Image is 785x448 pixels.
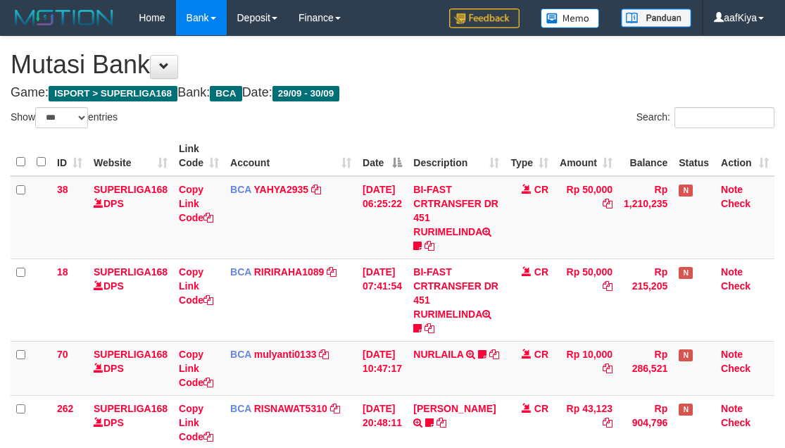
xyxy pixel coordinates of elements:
a: Check [721,198,751,209]
th: Type: activate to sort column ascending [505,136,554,176]
a: SUPERLIGA168 [94,403,168,414]
a: Copy YOSI EFENDI to clipboard [437,417,446,428]
a: Note [721,403,743,414]
a: Copy BI-FAST CRTRANSFER DR 451 RURIMELINDA to clipboard [425,240,434,251]
span: CR [534,349,548,360]
th: Date: activate to sort column descending [357,136,408,176]
a: Note [721,349,743,360]
td: DPS [88,341,173,395]
label: Search: [636,107,774,128]
td: Rp 50,000 [554,176,618,259]
a: Copy RIRIRAHA1089 to clipboard [327,266,337,278]
td: [DATE] 06:25:22 [357,176,408,259]
td: Rp 1,210,235 [618,176,673,259]
span: CR [534,184,548,195]
span: 262 [57,403,73,414]
a: Copy Rp 50,000 to clipboard [603,280,613,292]
span: 18 [57,266,68,278]
span: BCA [230,403,251,414]
th: Amount: activate to sort column ascending [554,136,618,176]
h4: Game: Bank: Date: [11,86,774,100]
th: Link Code: activate to sort column ascending [173,136,225,176]
span: Has Note [679,267,693,279]
td: Rp 215,205 [618,259,673,341]
td: BI-FAST CRTRANSFER DR 451 RURIMELINDA [408,176,505,259]
a: Copy Rp 50,000 to clipboard [603,198,613,209]
a: Copy Link Code [179,403,213,442]
span: ISPORT > SUPERLIGA168 [49,86,177,101]
a: Copy Link Code [179,349,213,388]
span: 70 [57,349,68,360]
a: RIRIRAHA1089 [254,266,325,278]
span: BCA [230,266,251,278]
th: Description: activate to sort column ascending [408,136,505,176]
label: Show entries [11,107,118,128]
input: Search: [674,107,774,128]
a: Check [721,280,751,292]
h1: Mutasi Bank [11,51,774,79]
span: Has Note [679,404,693,416]
span: BCA [230,184,251,195]
a: NURLAILA [413,349,463,360]
td: [DATE] 10:47:17 [357,341,408,395]
a: Copy NURLAILA to clipboard [489,349,499,360]
span: BCA [230,349,251,360]
th: Balance [618,136,673,176]
span: Has Note [679,349,693,361]
span: Has Note [679,185,693,197]
th: Website: activate to sort column ascending [88,136,173,176]
a: Copy Link Code [179,266,213,306]
a: Note [721,266,743,278]
a: Copy Link Code [179,184,213,223]
select: Showentries [35,107,88,128]
a: YAHYA2935 [254,184,309,195]
span: 38 [57,184,68,195]
td: BI-FAST CRTRANSFER DR 451 RURIMELINDA [408,259,505,341]
th: ID: activate to sort column ascending [51,136,88,176]
td: DPS [88,176,173,259]
img: MOTION_logo.png [11,7,118,28]
td: [DATE] 07:41:54 [357,259,408,341]
a: SUPERLIGA168 [94,349,168,360]
span: BCA [210,86,241,101]
th: Account: activate to sort column ascending [225,136,357,176]
a: Copy YAHYA2935 to clipboard [311,184,321,195]
a: Copy BI-FAST CRTRANSFER DR 451 RURIMELINDA to clipboard [425,323,434,334]
img: Feedback.jpg [449,8,520,28]
td: Rp 286,521 [618,341,673,395]
th: Action: activate to sort column ascending [715,136,774,176]
a: Copy Rp 43,123 to clipboard [603,417,613,428]
a: SUPERLIGA168 [94,184,168,195]
a: Copy mulyanti0133 to clipboard [319,349,329,360]
span: CR [534,403,548,414]
a: Check [721,363,751,374]
a: Copy Rp 10,000 to clipboard [603,363,613,374]
span: 29/09 - 30/09 [272,86,340,101]
img: Button%20Memo.svg [541,8,600,28]
a: Check [721,417,751,428]
img: panduan.png [621,8,691,27]
span: CR [534,266,548,278]
a: [PERSON_NAME] [413,403,496,414]
td: DPS [88,259,173,341]
th: Status [673,136,715,176]
a: mulyanti0133 [254,349,317,360]
td: Rp 50,000 [554,259,618,341]
td: Rp 10,000 [554,341,618,395]
a: Note [721,184,743,195]
a: Copy RISNAWAT5310 to clipboard [330,403,340,414]
a: RISNAWAT5310 [254,403,327,414]
a: SUPERLIGA168 [94,266,168,278]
